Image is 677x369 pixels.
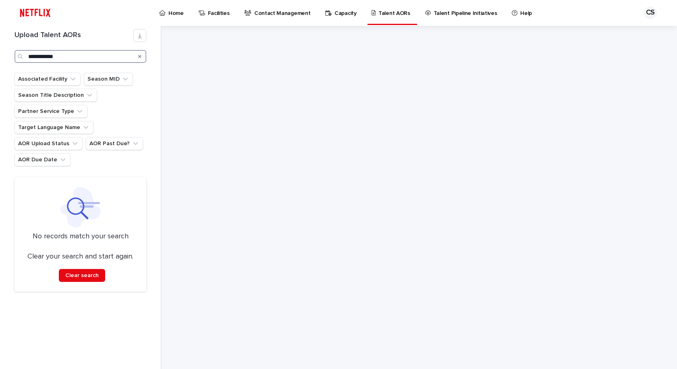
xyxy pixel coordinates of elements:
p: No records match your search [24,232,137,241]
button: Season MID [84,73,133,85]
input: Search [15,50,146,63]
p: Clear your search and start again. [27,252,133,261]
button: AOR Due Date [15,153,71,166]
img: ifQbXi3ZQGMSEF7WDB7W [16,5,54,21]
button: Target Language Name [15,121,93,134]
button: AOR Past Due? [86,137,143,150]
button: Season Title Description [15,89,97,102]
button: AOR Upload Status [15,137,83,150]
span: Clear search [65,273,99,278]
h1: Upload Talent AORs [15,31,133,40]
button: Partner Service Type [15,105,87,118]
button: Clear search [59,269,105,282]
div: CS [644,6,657,19]
button: Associated Facility [15,73,81,85]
